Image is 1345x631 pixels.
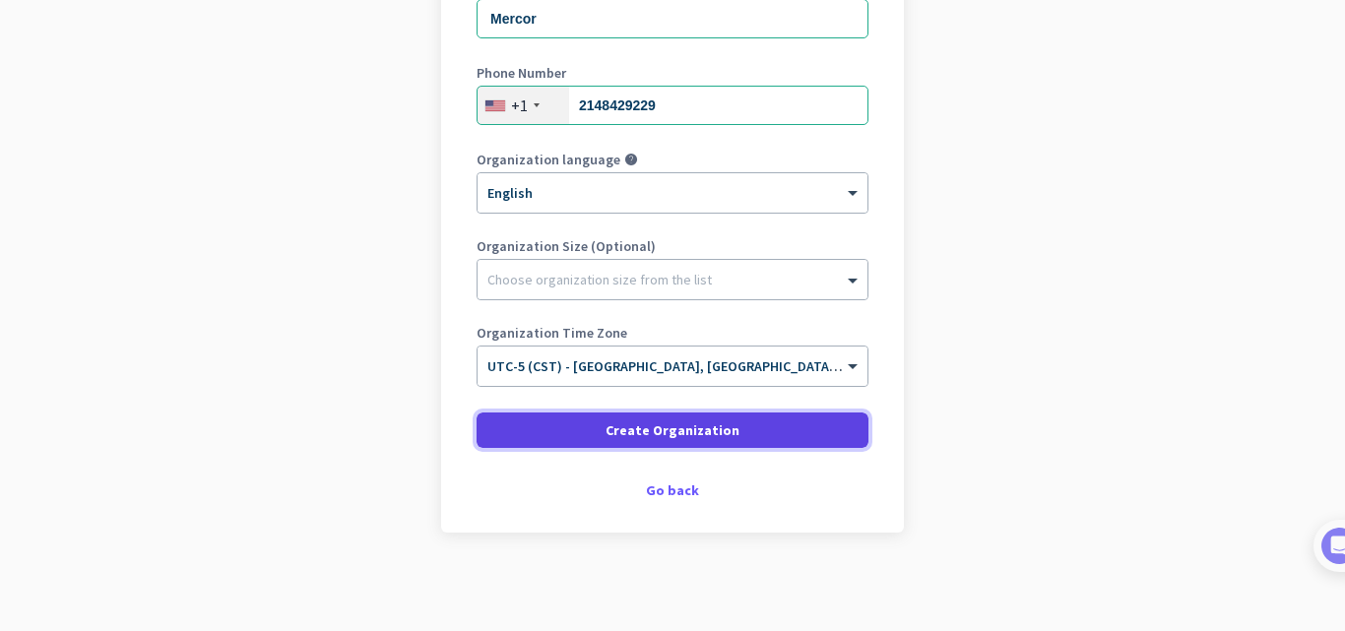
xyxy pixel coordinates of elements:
label: Organization Time Zone [477,326,868,340]
label: Phone Number [477,66,868,80]
button: Create Organization [477,412,868,448]
span: Create Organization [606,420,739,440]
label: Organization language [477,153,620,166]
div: Go back [477,483,868,497]
div: +1 [511,95,528,115]
label: Organization Size (Optional) [477,239,868,253]
input: 201-555-0123 [477,86,868,125]
i: help [624,153,638,166]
